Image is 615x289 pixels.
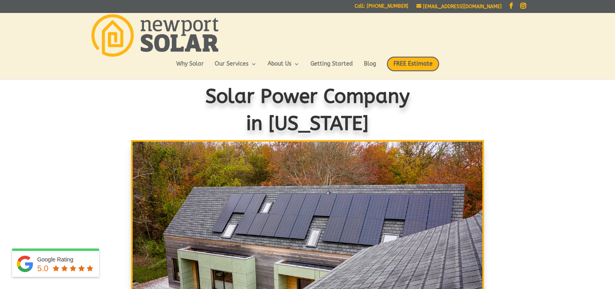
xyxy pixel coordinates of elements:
[355,4,408,12] a: Call: [PHONE_NUMBER]
[364,61,376,75] a: Blog
[37,255,95,263] div: Google Rating
[311,61,353,75] a: Getting Started
[205,85,410,135] span: Solar Power Company in [US_STATE]
[91,14,218,57] img: Newport Solar | Solar Energy Optimized.
[387,57,439,79] a: FREE Estimate
[268,61,300,75] a: About Us
[215,61,257,75] a: Our Services
[416,4,502,9] a: [EMAIL_ADDRESS][DOMAIN_NAME]
[176,61,204,75] a: Why Solar
[387,57,439,71] span: FREE Estimate
[37,264,49,273] span: 5.0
